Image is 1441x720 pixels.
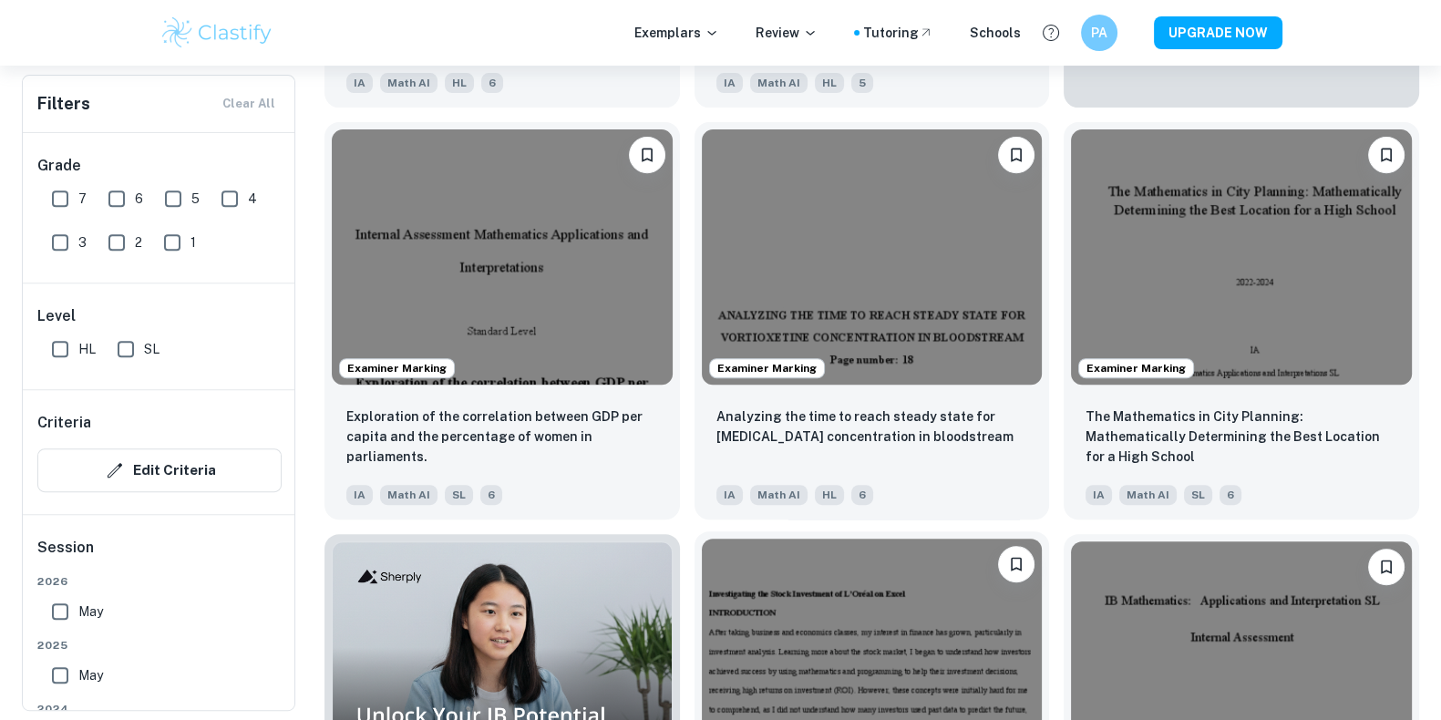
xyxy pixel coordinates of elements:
span: Examiner Marking [1079,360,1193,376]
span: 3 [78,232,87,252]
span: HL [78,339,96,359]
img: Math AI IA example thumbnail: The Mathematics in City Planning: Mathem [1071,129,1412,385]
span: Examiner Marking [710,360,824,376]
button: PA [1081,15,1117,51]
span: Math AI [750,73,808,93]
h6: Criteria [37,412,91,434]
p: Exploration of the correlation between GDP per capita and the percentage of women in parliaments. [346,406,658,467]
button: Bookmark [1368,137,1405,173]
span: 6 [135,189,143,209]
span: HL [815,73,844,93]
a: Tutoring [863,23,933,43]
span: 2026 [37,573,282,590]
span: 1 [190,232,196,252]
span: IA [1086,485,1112,505]
p: Review [756,23,818,43]
span: HL [445,73,474,93]
span: Math AI [380,73,437,93]
p: The Mathematics in City Planning: Mathematically Determining the Best Location for a High School [1086,406,1397,467]
span: SL [144,339,160,359]
h6: Grade [37,155,282,177]
img: Clastify logo [160,15,275,51]
span: IA [346,485,373,505]
button: Help and Feedback [1035,17,1066,48]
span: 7 [78,189,87,209]
button: Edit Criteria [37,448,282,492]
span: 2 [135,232,142,252]
img: Math AI IA example thumbnail: Analyzing the time to reach steady state [702,129,1043,385]
span: Math AI [380,485,437,505]
button: Bookmark [1368,549,1405,585]
button: Bookmark [629,137,665,173]
span: 6 [1220,485,1241,505]
span: Examiner Marking [340,360,454,376]
span: 2024 [37,701,282,717]
p: Analyzing the time to reach steady state for Vortioxetine concentration in bloodstream [716,406,1028,447]
button: Bookmark [998,546,1034,582]
a: Examiner MarkingBookmarkThe Mathematics in City Planning: Mathematically Determining the Best Loc... [1064,122,1419,519]
span: IA [716,485,743,505]
span: Math AI [1119,485,1177,505]
span: SL [1184,485,1212,505]
h6: Filters [37,91,90,117]
a: Examiner MarkingBookmarkAnalyzing the time to reach steady state for Vortioxetine concentration i... [695,122,1050,519]
span: 6 [851,485,873,505]
img: Math AI IA example thumbnail: Exploration of the correlation between G [332,129,673,385]
span: May [78,602,103,622]
span: 4 [248,189,257,209]
h6: PA [1088,23,1109,43]
p: Exemplars [634,23,719,43]
span: Math AI [750,485,808,505]
a: Schools [970,23,1021,43]
h6: Level [37,305,282,327]
span: 6 [481,73,503,93]
span: 5 [851,73,873,93]
h6: Session [37,537,282,573]
span: 5 [191,189,200,209]
a: Examiner MarkingBookmarkExploration of the correlation between GDP per capita and the percentage ... [324,122,680,519]
span: 6 [480,485,502,505]
span: HL [815,485,844,505]
button: UPGRADE NOW [1154,16,1282,49]
span: SL [445,485,473,505]
span: 2025 [37,637,282,653]
span: May [78,665,103,685]
span: IA [716,73,743,93]
button: Bookmark [998,137,1034,173]
span: IA [346,73,373,93]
